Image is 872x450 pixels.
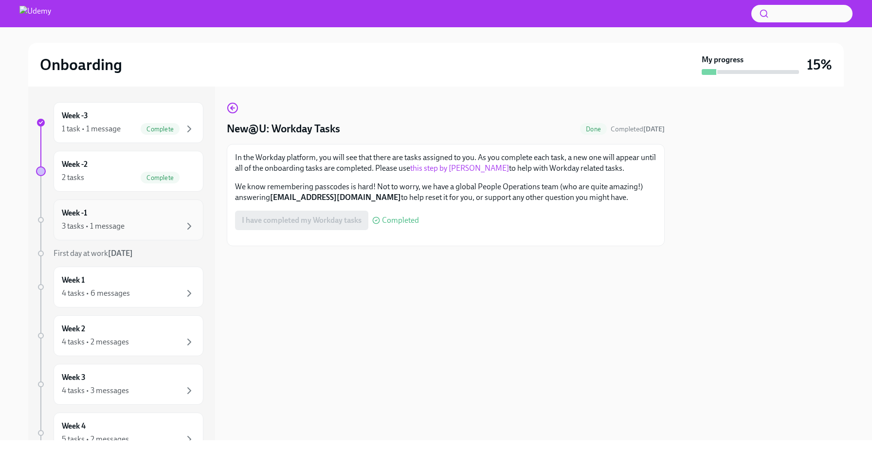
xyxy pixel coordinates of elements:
[36,151,203,192] a: Week -22 tasksComplete
[270,193,401,202] strong: [EMAIL_ADDRESS][DOMAIN_NAME]
[62,159,88,170] h6: Week -2
[36,267,203,307] a: Week 14 tasks • 6 messages
[807,56,832,73] h3: 15%
[62,208,87,218] h6: Week -1
[36,315,203,356] a: Week 24 tasks • 2 messages
[62,110,88,121] h6: Week -3
[62,172,84,183] div: 2 tasks
[19,6,51,21] img: Udemy
[62,324,85,334] h6: Week 2
[62,275,85,286] h6: Week 1
[611,125,665,134] span: October 8th, 2025 09:50
[141,174,180,181] span: Complete
[36,199,203,240] a: Week -13 tasks • 1 message
[227,122,340,136] h4: New@U: Workday Tasks
[62,337,129,347] div: 4 tasks • 2 messages
[702,54,744,65] strong: My progress
[36,364,203,405] a: Week 34 tasks • 3 messages
[62,221,125,232] div: 3 tasks • 1 message
[235,181,656,203] p: We know remembering passcodes is hard! Not to worry, we have a global People Operations team (who...
[62,124,121,134] div: 1 task • 1 message
[580,126,607,133] span: Done
[611,125,665,133] span: Completed
[36,102,203,143] a: Week -31 task • 1 messageComplete
[410,163,509,173] a: this step by [PERSON_NAME]
[141,126,180,133] span: Complete
[108,249,133,258] strong: [DATE]
[40,55,122,74] h2: Onboarding
[62,372,86,383] h6: Week 3
[36,248,203,259] a: First day at work[DATE]
[382,216,419,224] span: Completed
[235,152,656,174] p: In the Workday platform, you will see that there are tasks assigned to you. As you complete each ...
[62,434,129,445] div: 5 tasks • 2 messages
[62,421,86,432] h6: Week 4
[62,385,129,396] div: 4 tasks • 3 messages
[54,249,133,258] span: First day at work
[62,288,130,299] div: 4 tasks • 6 messages
[643,125,665,133] strong: [DATE]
